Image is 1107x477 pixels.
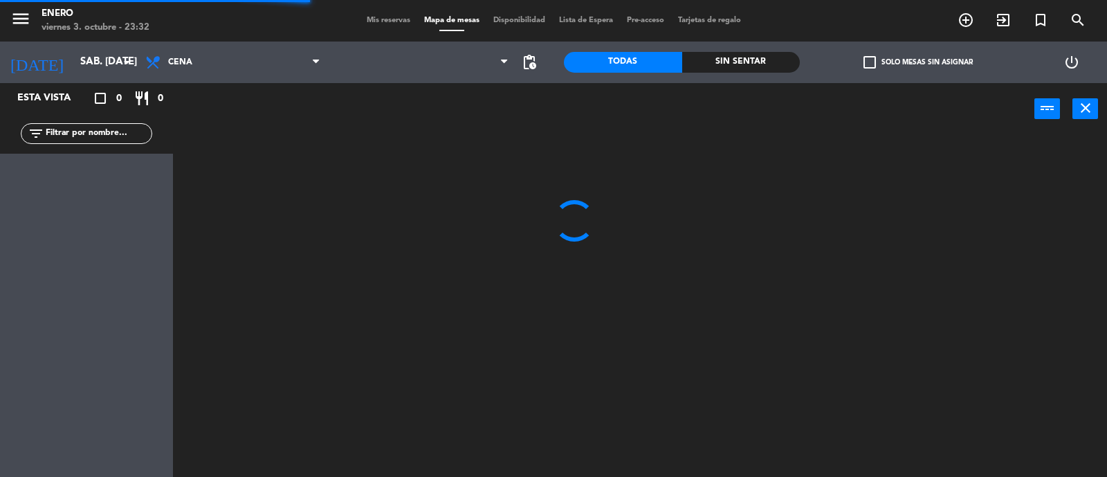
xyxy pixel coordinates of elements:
i: restaurant [134,90,150,107]
div: Sin sentar [682,52,800,73]
span: 0 [116,91,122,107]
span: Lista de Espera [552,17,620,24]
input: Filtrar por nombre... [44,126,152,141]
i: arrow_drop_down [118,54,135,71]
i: search [1070,12,1086,28]
span: 0 [158,91,163,107]
span: Mapa de mesas [417,17,486,24]
span: check_box_outline_blank [863,56,876,69]
span: Tarjetas de regalo [671,17,748,24]
i: menu [10,8,31,29]
div: Esta vista [7,90,100,107]
div: Enero [42,7,149,21]
i: crop_square [92,90,109,107]
i: exit_to_app [995,12,1012,28]
span: Mis reservas [360,17,417,24]
button: close [1072,98,1098,119]
span: Pre-acceso [620,17,671,24]
i: power_settings_new [1063,54,1080,71]
i: add_circle_outline [958,12,974,28]
span: Cena [168,57,192,67]
span: Disponibilidad [486,17,552,24]
span: pending_actions [521,54,538,71]
button: menu [10,8,31,34]
label: Solo mesas sin asignar [863,56,973,69]
div: Todas [564,52,682,73]
button: power_input [1034,98,1060,119]
i: turned_in_not [1032,12,1049,28]
i: close [1077,100,1094,116]
div: viernes 3. octubre - 23:32 [42,21,149,35]
i: filter_list [28,125,44,142]
i: power_input [1039,100,1056,116]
